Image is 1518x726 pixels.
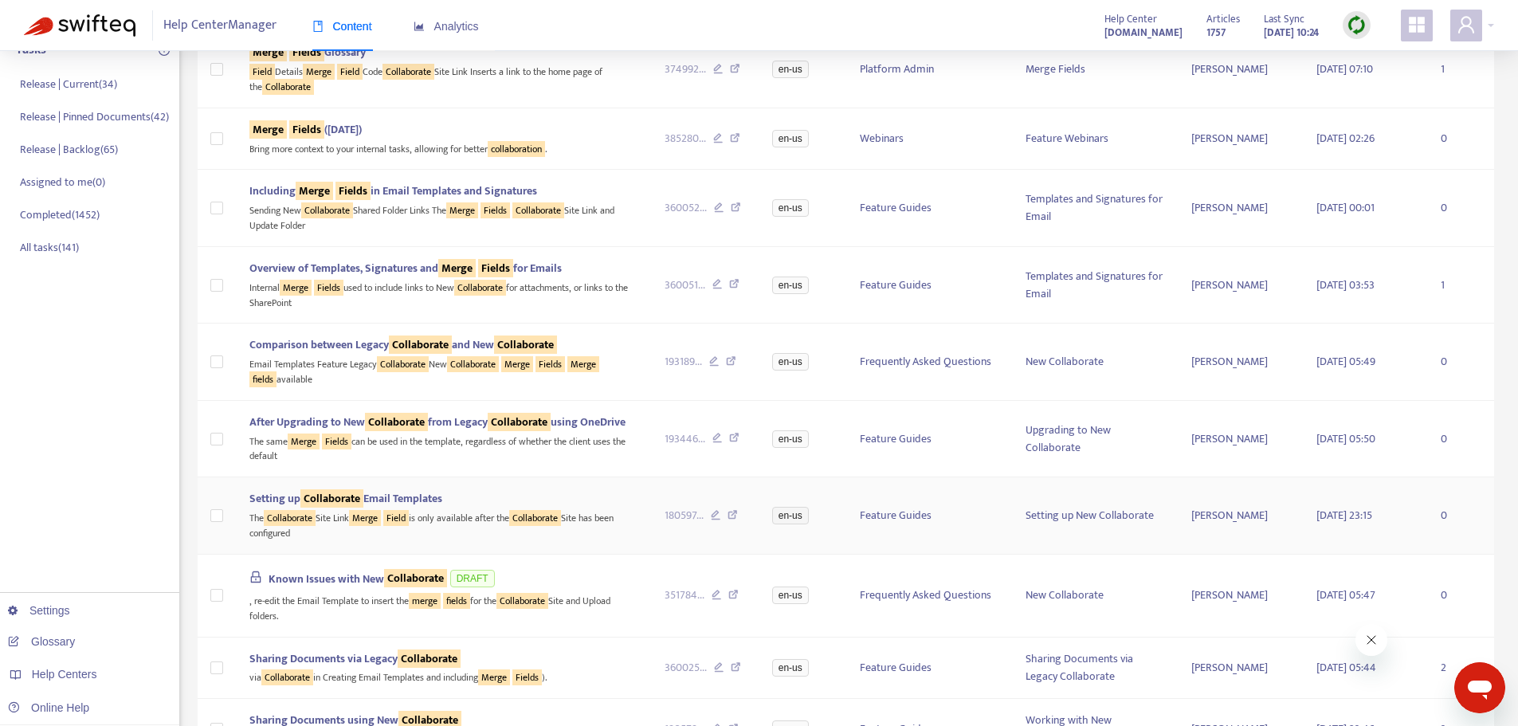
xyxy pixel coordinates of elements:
[249,64,275,80] sqkw: Field
[772,130,809,147] span: en-us
[665,61,706,78] span: 374992 ...
[1179,108,1303,171] td: [PERSON_NAME]
[1316,586,1375,604] span: [DATE] 05:47
[383,510,409,526] sqkw: Field
[665,507,704,524] span: 180597 ...
[1013,247,1179,324] td: Templates and Signatures for Email
[1347,15,1367,35] img: sync.dc5367851b00ba804db3.png
[478,669,510,685] sqkw: Merge
[1428,108,1494,171] td: 0
[535,356,565,372] sqkw: Fields
[772,659,809,677] span: en-us
[512,669,542,685] sqkw: Fields
[772,61,809,78] span: en-us
[1013,170,1179,246] td: Templates and Signatures for Email
[249,120,362,139] span: ([DATE])
[443,593,470,609] sqkw: fields
[32,668,97,681] span: Help Centers
[8,635,75,648] a: Glossary
[249,277,638,310] div: Internal used to include links to New for attachments, or links to the SharePoint
[512,202,564,218] sqkw: Collaborate
[1428,638,1494,700] td: 2
[24,14,135,37] img: Swifteq
[20,141,118,158] p: Release | Backlog ( 65 )
[847,170,1013,246] td: Feature Guides
[1104,23,1183,41] a: [DOMAIN_NAME]
[772,353,809,371] span: en-us
[1316,658,1376,677] span: [DATE] 05:44
[1179,170,1303,246] td: [PERSON_NAME]
[249,200,638,233] div: Sending New Shared Folder Links The Site Link and Update Folder
[847,324,1013,400] td: Frequently Asked Questions
[249,371,277,387] sqkw: fields
[10,11,115,24] span: Hi. Need any help?
[1013,638,1179,700] td: Sharing Documents via Legacy Collaborate
[1013,555,1179,638] td: New Collaborate
[1179,247,1303,324] td: [PERSON_NAME]
[249,508,638,540] div: The Site Link is only available after the Site has been configured
[450,570,495,587] span: DRAFT
[772,277,809,294] span: en-us
[772,507,809,524] span: en-us
[1428,401,1494,477] td: 0
[478,259,513,277] sqkw: Fields
[20,206,100,223] p: Completed ( 1452 )
[163,10,277,41] span: Help Center Manager
[249,413,626,431] span: After Upgrading to New from Legacy using OneDrive
[262,79,314,95] sqkw: Collaborate
[1013,401,1179,477] td: Upgrading to New Collaborate
[847,555,1013,638] td: Frequently Asked Questions
[20,76,117,92] p: Release | Current ( 34 )
[384,569,447,587] sqkw: Collaborate
[447,356,499,372] sqkw: Collaborate
[509,510,561,526] sqkw: Collaborate
[665,430,705,448] span: 193446 ...
[249,571,262,583] span: lock
[349,510,381,526] sqkw: Merge
[409,593,441,609] sqkw: merge
[249,489,442,508] span: Setting up Email Templates
[1316,129,1375,147] span: [DATE] 02:26
[1355,624,1387,656] iframe: Close message
[249,139,638,157] div: Bring more context to your internal tasks, allowing for better .
[1206,24,1226,41] strong: 1757
[249,649,461,668] span: Sharing Documents via Legacy
[312,21,324,32] span: book
[772,199,809,217] span: en-us
[847,31,1013,108] td: Platform Admin
[488,141,545,157] sqkw: collaboration
[1316,352,1375,371] span: [DATE] 05:49
[249,431,638,464] div: The same can be used in the template, regardless of whether the client uses the default
[249,354,638,387] div: Email Templates Feature Legacy New available
[261,669,313,685] sqkw: Collaborate
[249,120,287,139] sqkw: Merge
[1206,10,1240,28] span: Articles
[301,202,353,218] sqkw: Collaborate
[300,489,363,508] sqkw: Collaborate
[389,336,452,354] sqkw: Collaborate
[1179,555,1303,638] td: [PERSON_NAME]
[322,434,351,449] sqkw: Fields
[289,43,324,61] sqkw: Fields
[1316,60,1373,78] span: [DATE] 07:10
[314,280,343,296] sqkw: Fields
[1179,31,1303,108] td: [PERSON_NAME]
[249,182,537,200] span: Including in Email Templates and Signatures
[665,587,704,604] span: 351784 ...
[1428,31,1494,108] td: 1
[249,61,638,94] div: Details Code Site Link Inserts a link to the home page of the
[249,668,638,686] div: via in Creating Email Templates and including ).
[1407,15,1426,34] span: appstore
[1316,430,1375,448] span: [DATE] 05:50
[8,604,70,617] a: Settings
[772,430,809,448] span: en-us
[665,277,705,294] span: 360051 ...
[20,174,105,190] p: Assigned to me ( 0 )
[665,659,707,677] span: 360025 ...
[16,41,46,60] p: Tasks
[494,336,557,354] sqkw: Collaborate
[488,413,551,431] sqkw: Collaborate
[665,130,706,147] span: 385280 ...
[772,587,809,604] span: en-us
[1104,24,1183,41] strong: [DOMAIN_NAME]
